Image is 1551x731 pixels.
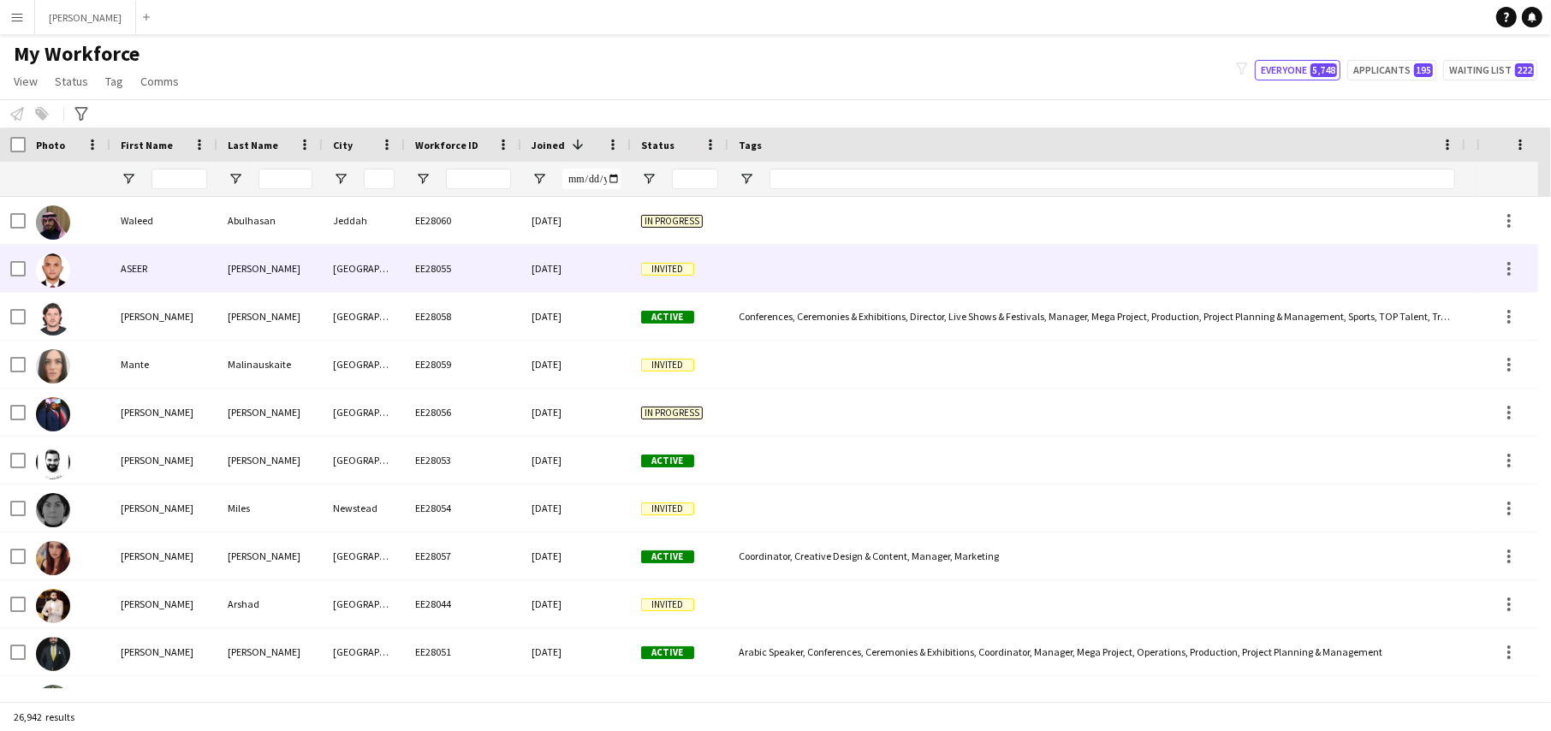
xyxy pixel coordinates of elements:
[55,74,88,89] span: Status
[641,646,694,659] span: Active
[134,70,186,92] a: Comms
[1515,63,1534,77] span: 222
[405,437,521,484] div: EE28053
[152,169,207,189] input: First Name Filter Input
[110,341,217,388] div: Mante
[323,293,405,340] div: [GEOGRAPHIC_DATA]
[532,139,565,152] span: Joined
[521,580,631,627] div: [DATE]
[641,139,674,152] span: Status
[121,171,136,187] button: Open Filter Menu
[217,197,323,244] div: Abulhasan
[323,197,405,244] div: Jeddah
[770,169,1455,189] input: Tags Filter Input
[105,74,123,89] span: Tag
[110,197,217,244] div: Waleed
[36,349,70,383] img: Mante Malinauskaite
[110,580,217,627] div: [PERSON_NAME]
[728,293,1465,340] div: Conferences, Ceremonies & Exhibitions, Director, Live Shows & Festivals, Manager, Mega Project, P...
[521,437,631,484] div: [DATE]
[110,293,217,340] div: [PERSON_NAME]
[405,580,521,627] div: EE28044
[532,171,547,187] button: Open Filter Menu
[217,532,323,579] div: [PERSON_NAME]
[446,169,511,189] input: Workforce ID Filter Input
[36,301,70,336] img: Dmitri Lesnikov
[217,484,323,532] div: Miles
[521,532,631,579] div: [DATE]
[36,397,70,431] img: Mohamed Hassan
[739,139,762,152] span: Tags
[14,74,38,89] span: View
[35,1,136,34] button: [PERSON_NAME]
[728,676,1465,723] div: Arabic Speaker, Conferences, Ceremonies & Exhibitions, Consultants, Coordinator, Creative Design ...
[323,628,405,675] div: [GEOGRAPHIC_DATA]
[405,197,521,244] div: EE28060
[1476,139,1508,152] span: Rating
[641,455,694,467] span: Active
[1347,60,1436,80] button: Applicants195
[333,171,348,187] button: Open Filter Menu
[36,493,70,527] img: Tanya Miles
[36,685,70,719] img: Bayan Abu Jaber
[1255,60,1340,80] button: Everyone5,748
[641,598,694,611] span: Invited
[228,171,243,187] button: Open Filter Menu
[364,169,395,189] input: City Filter Input
[36,253,70,288] img: ASEER SYED
[110,628,217,675] div: [PERSON_NAME]
[641,311,694,324] span: Active
[521,484,631,532] div: [DATE]
[110,532,217,579] div: [PERSON_NAME]
[110,676,217,723] div: Bayan
[405,676,521,723] div: EE28050
[217,437,323,484] div: [PERSON_NAME]
[562,169,621,189] input: Joined Filter Input
[217,389,323,436] div: [PERSON_NAME]
[405,628,521,675] div: EE28051
[228,139,278,152] span: Last Name
[98,70,130,92] a: Tag
[641,359,694,371] span: Invited
[323,437,405,484] div: [GEOGRAPHIC_DATA]
[405,293,521,340] div: EE28058
[217,628,323,675] div: [PERSON_NAME]
[217,341,323,388] div: Malinauskaite
[405,245,521,292] div: EE28055
[415,171,431,187] button: Open Filter Menu
[641,215,703,228] span: In progress
[333,139,353,152] span: City
[405,341,521,388] div: EE28059
[110,389,217,436] div: [PERSON_NAME]
[36,139,65,152] span: Photo
[739,171,754,187] button: Open Filter Menu
[405,484,521,532] div: EE28054
[258,169,312,189] input: Last Name Filter Input
[140,74,179,89] span: Comms
[217,580,323,627] div: Arshad
[36,205,70,240] img: Waleed Abulhasan
[217,676,323,723] div: [PERSON_NAME]
[36,541,70,575] img: Varshita Nandagopal
[728,532,1465,579] div: Coordinator, Creative Design & Content, Manager, Marketing
[323,341,405,388] div: [GEOGRAPHIC_DATA]
[323,580,405,627] div: [GEOGRAPHIC_DATA]
[521,389,631,436] div: [DATE]
[641,407,703,419] span: In progress
[1310,63,1337,77] span: 5,748
[323,676,405,723] div: [GEOGRAPHIC_DATA]
[415,139,478,152] span: Workforce ID
[121,139,173,152] span: First Name
[641,550,694,563] span: Active
[521,293,631,340] div: [DATE]
[405,532,521,579] div: EE28057
[521,245,631,292] div: [DATE]
[641,263,694,276] span: Invited
[641,171,657,187] button: Open Filter Menu
[36,637,70,671] img: Anas Malkawi
[217,293,323,340] div: [PERSON_NAME]
[323,389,405,436] div: [GEOGRAPHIC_DATA]
[1443,60,1537,80] button: Waiting list222
[110,484,217,532] div: [PERSON_NAME]
[323,484,405,532] div: Newstead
